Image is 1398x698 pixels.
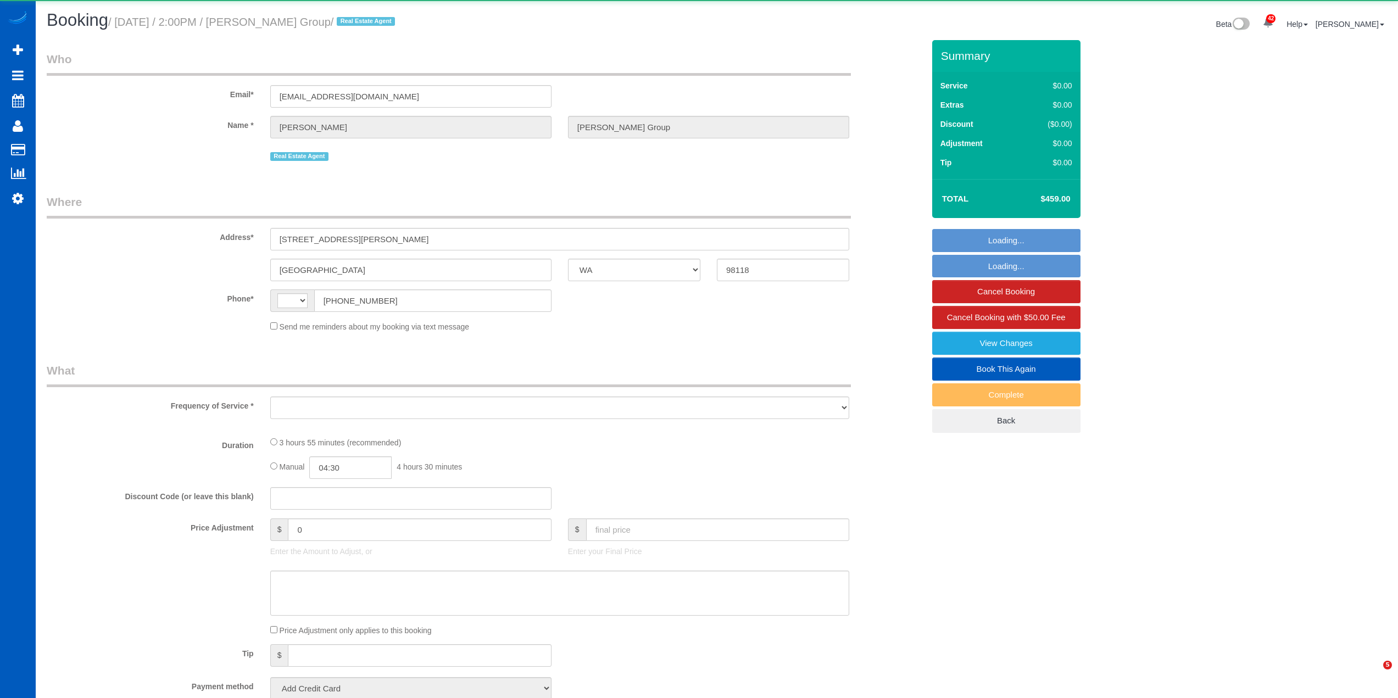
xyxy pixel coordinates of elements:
label: Adjustment [940,138,983,149]
a: [PERSON_NAME] [1316,20,1384,29]
label: Discount Code (or leave this blank) [38,487,262,502]
span: / [331,16,399,28]
a: Back [932,409,1080,432]
a: Cancel Booking with $50.00 Fee [932,306,1080,329]
label: Duration [38,436,262,451]
a: Cancel Booking [932,280,1080,303]
label: Extras [940,99,964,110]
span: $ [270,518,288,541]
label: Phone* [38,289,262,304]
small: / [DATE] / 2:00PM / [PERSON_NAME] Group [108,16,398,28]
a: Beta [1216,20,1250,29]
label: Payment method [38,677,262,692]
img: New interface [1232,18,1250,32]
span: Cancel Booking with $50.00 Fee [947,312,1066,322]
label: Tip [940,157,952,168]
input: Phone* [314,289,552,312]
div: $0.00 [1025,80,1072,91]
label: Service [940,80,968,91]
label: Tip [38,644,262,659]
label: Discount [940,119,973,130]
span: 5 [1383,661,1392,669]
label: Frequency of Service * [38,397,262,411]
div: ($0.00) [1025,119,1072,130]
span: Real Estate Agent [270,152,328,161]
a: View Changes [932,332,1080,355]
legend: Where [47,194,851,219]
input: final price [586,518,849,541]
strong: Total [942,194,969,203]
input: City* [270,259,552,281]
input: Email* [270,85,552,108]
iframe: Intercom live chat [1361,661,1387,687]
input: Zip Code* [717,259,849,281]
span: Booking [47,10,108,30]
span: Send me reminders about my booking via text message [280,322,470,331]
p: Enter the Amount to Adjust, or [270,546,552,557]
label: Name * [38,116,262,131]
span: $ [568,518,586,541]
legend: Who [47,51,851,76]
label: Address* [38,228,262,243]
h4: $459.00 [1007,194,1070,204]
div: $0.00 [1025,99,1072,110]
label: Price Adjustment [38,518,262,533]
span: 42 [1266,14,1276,23]
span: Price Adjustment only applies to this booking [280,626,432,635]
input: Last Name* [568,116,849,138]
a: 42 [1257,11,1279,35]
p: Enter your Final Price [568,546,849,557]
a: Help [1286,20,1308,29]
input: First Name* [270,116,552,138]
span: $ [270,644,288,667]
div: $0.00 [1025,138,1072,149]
span: Real Estate Agent [337,17,395,26]
h3: Summary [941,49,1075,62]
label: Email* [38,85,262,100]
img: Automaid Logo [7,11,29,26]
span: Manual [280,462,305,471]
span: 3 hours 55 minutes (recommended) [280,438,402,447]
span: 4 hours 30 minutes [397,462,462,471]
legend: What [47,362,851,387]
a: Book This Again [932,358,1080,381]
div: $0.00 [1025,157,1072,168]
